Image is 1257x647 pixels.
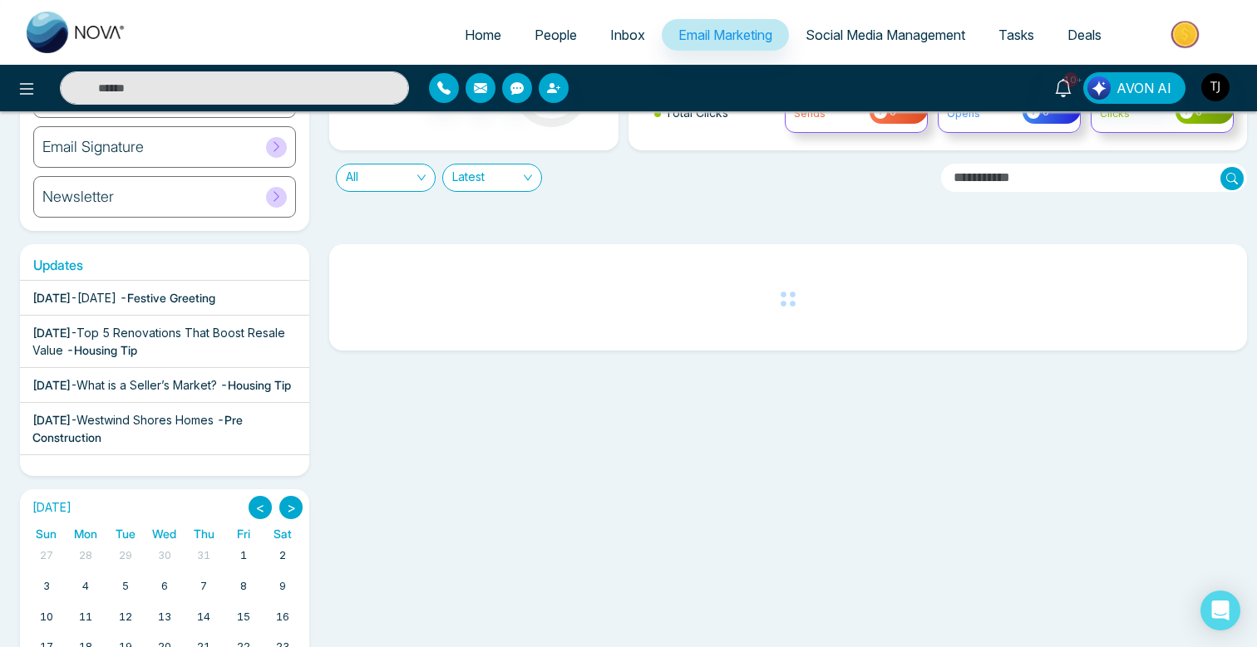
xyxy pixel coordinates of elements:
td: August 8, 2025 [224,575,263,605]
span: Top 5 Renovations That Boost Resale Value [32,326,285,357]
td: August 10, 2025 [27,605,66,636]
td: August 1, 2025 [224,544,263,575]
h6: Updates [20,257,309,273]
a: August 14, 2025 [194,605,214,629]
span: Tasks [998,27,1034,43]
a: 10+ [1043,72,1083,101]
td: July 30, 2025 [145,544,184,575]
a: August 2, 2025 [276,544,289,567]
td: July 31, 2025 [185,544,224,575]
p: Opens [947,106,1072,121]
div: Open Intercom Messenger [1200,591,1240,630]
a: July 30, 2025 [155,544,175,567]
a: Saturday [270,523,295,544]
a: Email Marketing [662,19,789,51]
a: August 5, 2025 [119,575,132,598]
img: User Avatar [1201,73,1230,101]
a: August 4, 2025 [79,575,92,598]
td: August 7, 2025 [185,575,224,605]
span: Social Media Management [806,27,965,43]
span: [DATE] [77,291,116,305]
a: August 1, 2025 [237,544,250,567]
h2: [DATE] [27,501,71,515]
a: August 7, 2025 [197,575,210,598]
span: [DATE] [32,413,71,427]
td: August 14, 2025 [185,605,224,636]
span: Deals [1067,27,1102,43]
span: [DATE] [32,378,71,392]
td: August 12, 2025 [106,605,145,636]
a: Tuesday [112,523,139,544]
a: Wednesday [149,523,180,544]
a: August 3, 2025 [40,575,53,598]
div: - [32,289,215,306]
a: Inbox [594,19,662,51]
a: July 27, 2025 [37,544,57,567]
h6: Email Signature [42,138,144,156]
a: August 6, 2025 [158,575,171,598]
span: Home [465,27,501,43]
span: Latest [452,164,532,191]
a: Deals [1051,19,1118,51]
a: Home [448,19,518,51]
p: Sends [794,106,919,121]
a: August 13, 2025 [155,605,175,629]
td: August 4, 2025 [66,575,105,605]
td: July 28, 2025 [66,544,105,575]
p: Clicks [1100,106,1225,121]
span: AVON AI [1117,78,1171,98]
a: Social Media Management [789,19,982,51]
td: August 11, 2025 [66,605,105,636]
a: August 12, 2025 [116,605,136,629]
h6: Newsletter [42,188,114,206]
img: Market-place.gif [1126,16,1247,53]
td: August 16, 2025 [264,605,303,636]
td: August 9, 2025 [264,575,303,605]
button: < [249,496,272,519]
a: Sunday [32,523,60,544]
span: - Housing Tip [220,378,291,392]
a: July 29, 2025 [116,544,136,567]
a: August 11, 2025 [76,605,96,629]
div: - [32,376,291,394]
a: July 28, 2025 [76,544,96,567]
td: July 29, 2025 [106,544,145,575]
span: 0 [1040,105,1049,120]
li: Total Clicks [654,97,775,128]
span: People [535,27,577,43]
td: August 5, 2025 [106,575,145,605]
a: Thursday [190,523,218,544]
span: Inbox [610,27,645,43]
div: - [32,324,297,359]
span: Email Marketing [678,27,772,43]
span: What is a Seller’s Market? [76,378,217,392]
td: August 3, 2025 [27,575,66,605]
a: Friday [234,523,254,544]
span: 0 [1193,105,1202,120]
a: August 10, 2025 [37,605,57,629]
span: [DATE] [32,291,71,305]
span: - Festive Greeting [120,291,215,305]
span: [DATE] [32,326,71,340]
td: July 27, 2025 [27,544,66,575]
button: > [279,496,303,519]
a: August 15, 2025 [234,605,254,629]
span: 0 [887,105,896,120]
span: All [346,164,426,191]
a: August 16, 2025 [273,605,293,629]
span: 10+ [1063,72,1078,87]
a: People [518,19,594,51]
a: August 8, 2025 [237,575,250,598]
img: Nova CRM Logo [27,12,126,53]
span: Westwind Shores Homes [76,413,214,427]
a: Monday [71,523,101,544]
a: July 31, 2025 [194,544,214,567]
td: August 15, 2025 [224,605,263,636]
button: AVON AI [1083,72,1186,104]
a: Tasks [982,19,1051,51]
a: August 9, 2025 [276,575,289,598]
span: - Housing Tip [67,343,137,357]
td: August 13, 2025 [145,605,184,636]
img: Lead Flow [1087,76,1111,100]
td: August 2, 2025 [264,544,303,575]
